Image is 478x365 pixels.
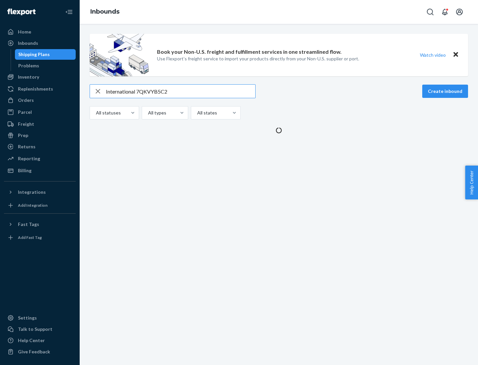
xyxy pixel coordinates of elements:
[4,335,76,346] a: Help Center
[18,109,32,115] div: Parcel
[4,153,76,164] a: Reporting
[18,97,34,104] div: Orders
[18,221,39,228] div: Fast Tags
[197,110,197,116] input: All states
[90,8,119,15] a: Inbounds
[18,29,31,35] div: Home
[4,95,76,106] a: Orders
[106,85,255,98] input: Search inbounds by name, destination, msku...
[18,315,37,321] div: Settings
[416,50,450,60] button: Watch video
[18,155,40,162] div: Reporting
[4,219,76,230] button: Fast Tags
[4,346,76,357] button: Give Feedback
[15,60,76,71] a: Problems
[18,40,38,46] div: Inbounds
[4,130,76,141] a: Prep
[18,132,28,139] div: Prep
[451,50,460,60] button: Close
[422,85,468,98] button: Create inbound
[4,165,76,176] a: Billing
[7,9,36,15] img: Flexport logo
[18,86,53,92] div: Replenishments
[18,235,42,240] div: Add Fast Tag
[147,110,148,116] input: All types
[4,232,76,243] a: Add Fast Tag
[18,348,50,355] div: Give Feedback
[4,200,76,211] a: Add Integration
[18,337,45,344] div: Help Center
[18,202,47,208] div: Add Integration
[4,119,76,129] a: Freight
[95,110,96,116] input: All statuses
[18,167,32,174] div: Billing
[4,27,76,37] a: Home
[4,84,76,94] a: Replenishments
[85,2,125,22] ol: breadcrumbs
[18,74,39,80] div: Inventory
[18,51,50,58] div: Shipping Plans
[18,189,46,195] div: Integrations
[4,313,76,323] a: Settings
[453,5,466,19] button: Open account menu
[4,107,76,117] a: Parcel
[18,62,39,69] div: Problems
[62,5,76,19] button: Close Navigation
[4,72,76,82] a: Inventory
[4,187,76,197] button: Integrations
[4,324,76,334] a: Talk to Support
[465,166,478,199] button: Help Center
[4,141,76,152] a: Returns
[4,38,76,48] a: Inbounds
[438,5,451,19] button: Open notifications
[18,326,52,332] div: Talk to Support
[424,5,437,19] button: Open Search Box
[15,49,76,60] a: Shipping Plans
[18,121,34,127] div: Freight
[157,48,342,56] p: Book your Non-U.S. freight and fulfillment services in one streamlined flow.
[157,55,359,62] p: Use Flexport’s freight service to import your products directly from your Non-U.S. supplier or port.
[18,143,36,150] div: Returns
